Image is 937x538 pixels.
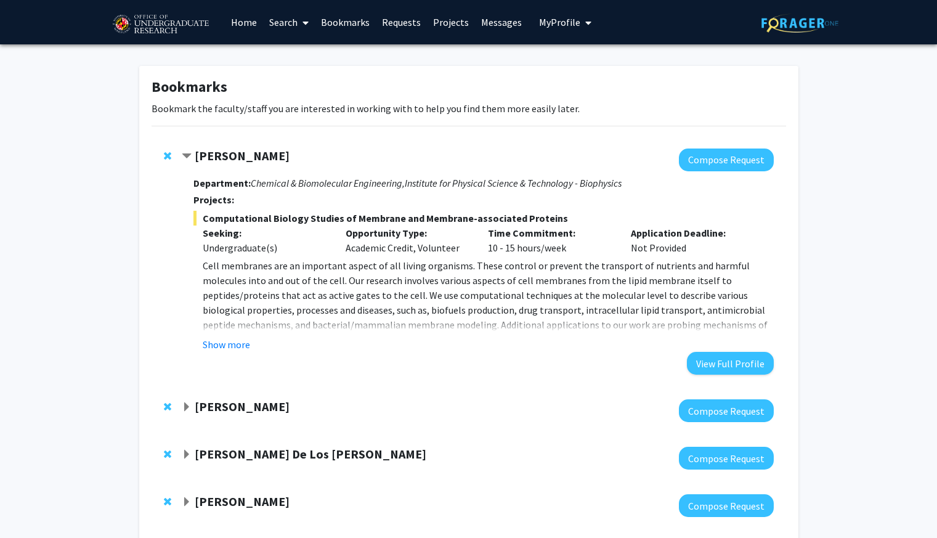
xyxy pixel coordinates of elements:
div: 10 - 15 hours/week [479,226,622,255]
strong: [PERSON_NAME] [195,399,290,414]
span: Remove Andres De Los Reyes from bookmarks [164,449,171,459]
p: Seeking: [203,226,327,240]
span: My Profile [539,16,580,28]
p: Time Commitment: [488,226,612,240]
a: Projects [427,1,475,44]
button: Compose Request to Jeffery Klauda [679,149,774,171]
button: Compose Request to Veronica Kang [679,399,774,422]
button: View Full Profile [687,352,774,375]
i: Chemical & Biomolecular Engineering, [251,177,405,189]
span: Contract Jeffery Klauda Bookmark [182,152,192,161]
span: Expand Veronica Kang Bookmark [182,402,192,412]
span: Remove Yasmeen Faroqi-Shah from bookmarks [164,497,171,507]
span: Expand Yasmeen Faroqi-Shah Bookmark [182,497,192,507]
strong: Projects: [193,194,234,206]
i: Institute for Physical Science & Technology - Biophysics [405,177,622,189]
p: Bookmark the faculty/staff you are interested in working with to help you find them more easily l... [152,101,786,116]
div: Undergraduate(s) [203,240,327,255]
div: Academic Credit, Volunteer [336,226,479,255]
button: Compose Request to Andres De Los Reyes [679,447,774,470]
strong: Department: [193,177,251,189]
span: Expand Andres De Los Reyes Bookmark [182,450,192,460]
strong: [PERSON_NAME] [195,494,290,509]
button: Compose Request to Yasmeen Faroqi-Shah [679,494,774,517]
span: Remove Veronica Kang from bookmarks [164,402,171,412]
h1: Bookmarks [152,78,786,96]
span: Remove Jeffery Klauda from bookmarks [164,151,171,161]
div: Not Provided [622,226,765,255]
img: ForagerOne Logo [761,14,838,33]
p: Application Deadline: [631,226,755,240]
a: Messages [475,1,528,44]
button: Show more [203,337,250,352]
a: Bookmarks [315,1,376,44]
a: Home [225,1,263,44]
strong: [PERSON_NAME] De Los [PERSON_NAME] [195,446,426,462]
p: Opportunity Type: [346,226,470,240]
a: Requests [376,1,427,44]
iframe: Chat [9,483,52,529]
span: Computational Biology Studies of Membrane and Membrane-associated Proteins [193,211,773,226]
a: Search [263,1,315,44]
p: Cell membranes are an important aspect of all living organisms. These control or prevent the tran... [203,258,773,377]
img: University of Maryland Logo [108,9,213,40]
strong: [PERSON_NAME] [195,148,290,163]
